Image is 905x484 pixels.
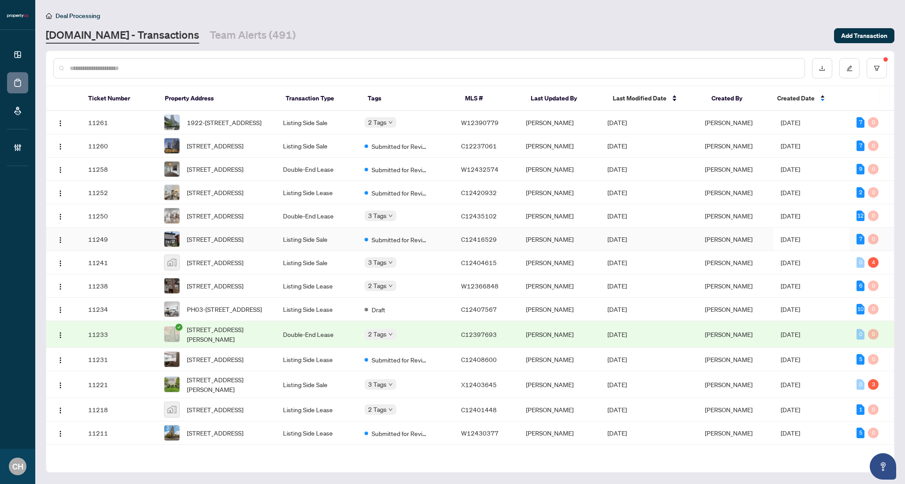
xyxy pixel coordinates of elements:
[361,86,458,111] th: Tags
[57,382,64,389] img: Logo
[613,93,667,103] span: Last Modified Date
[276,348,357,371] td: Listing Side Lease
[519,421,600,445] td: [PERSON_NAME]
[705,118,752,126] span: [PERSON_NAME]
[46,13,52,19] span: home
[57,283,64,290] img: Logo
[461,235,497,243] span: C12416529
[868,304,879,314] div: 0
[276,204,357,228] td: Double-End Lease
[705,330,752,338] span: [PERSON_NAME]
[705,235,752,243] span: [PERSON_NAME]
[81,421,157,445] td: 11211
[276,158,357,181] td: Double-End Lease
[607,429,627,437] span: [DATE]
[276,228,357,251] td: Listing Side Sale
[276,298,357,321] td: Listing Side Lease
[461,259,497,266] span: C12404615
[164,377,179,392] img: thumbnail-img
[164,138,179,153] img: thumbnail-img
[46,28,199,44] a: [DOMAIN_NAME] - Transactions
[868,404,879,415] div: 0
[857,428,864,438] div: 5
[607,381,627,388] span: [DATE]
[607,282,627,290] span: [DATE]
[53,352,67,366] button: Logo
[705,305,752,313] span: [PERSON_NAME]
[458,86,524,111] th: MLS #
[187,375,269,394] span: [STREET_ADDRESS][PERSON_NAME]
[158,86,278,111] th: Property Address
[857,379,864,390] div: 0
[770,86,847,111] th: Created Date
[607,118,627,126] span: [DATE]
[164,255,179,270] img: thumbnail-img
[461,355,497,363] span: C12408600
[607,259,627,266] span: [DATE]
[705,381,752,388] span: [PERSON_NAME]
[81,181,157,204] td: 11252
[705,355,752,363] span: [PERSON_NAME]
[781,282,800,290] span: [DATE]
[834,28,894,43] button: Add Transaction
[53,209,67,223] button: Logo
[461,381,497,388] span: X12403645
[781,381,800,388] span: [DATE]
[57,143,64,150] img: Logo
[705,259,752,266] span: [PERSON_NAME]
[53,403,67,417] button: Logo
[607,235,627,243] span: [DATE]
[210,28,296,44] a: Team Alerts (491)
[781,118,800,126] span: [DATE]
[519,321,600,348] td: [PERSON_NAME]
[53,139,67,153] button: Logo
[187,325,269,344] span: [STREET_ADDRESS][PERSON_NAME]
[388,214,393,218] span: down
[874,65,880,71] span: filter
[164,278,179,293] img: thumbnail-img
[187,164,243,174] span: [STREET_ADDRESS]
[781,355,800,363] span: [DATE]
[276,321,357,348] td: Double-End Lease
[276,274,357,298] td: Listing Side Lease
[519,348,600,371] td: [PERSON_NAME]
[519,274,600,298] td: [PERSON_NAME]
[781,235,800,243] span: [DATE]
[57,213,64,220] img: Logo
[187,188,243,197] span: [STREET_ADDRESS]
[81,321,157,348] td: 11233
[53,279,67,293] button: Logo
[857,164,864,174] div: 9
[81,298,157,321] td: 11234
[607,142,627,150] span: [DATE]
[857,211,864,221] div: 12
[857,257,864,268] div: 0
[781,188,800,196] span: [DATE]
[388,382,393,387] span: down
[857,140,864,151] div: 7
[187,355,243,364] span: [STREET_ADDRESS]
[164,352,179,367] img: thumbnail-img
[607,330,627,338] span: [DATE]
[606,86,704,111] th: Last Modified Date
[81,274,157,298] td: 11238
[388,260,393,265] span: down
[164,402,179,417] img: thumbnail-img
[372,188,429,198] span: Submitted for Review
[53,115,67,129] button: Logo
[276,134,357,158] td: Listing Side Sale
[372,141,429,151] span: Submitted for Review
[868,329,879,340] div: 0
[372,235,429,244] span: Submitted for Review
[519,158,600,181] td: [PERSON_NAME]
[164,302,179,317] img: thumbnail-img
[519,111,600,134] td: [PERSON_NAME]
[607,355,627,363] span: [DATE]
[368,404,387,414] span: 2 Tags
[519,181,600,204] td: [PERSON_NAME]
[607,305,627,313] span: [DATE]
[187,304,262,314] span: PH03-[STREET_ADDRESS]
[276,111,357,134] td: Listing Side Sale
[279,86,361,111] th: Transaction Type
[519,134,600,158] td: [PERSON_NAME]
